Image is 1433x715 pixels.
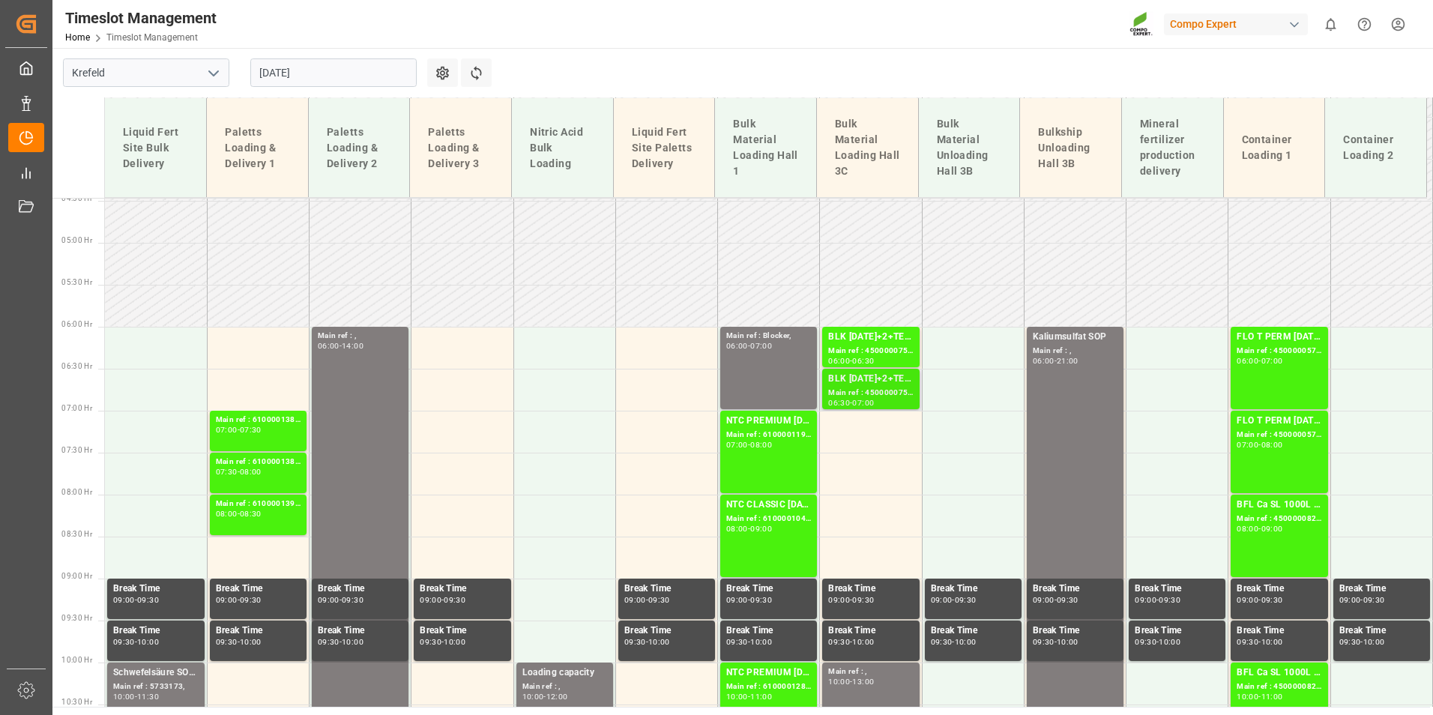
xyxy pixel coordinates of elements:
[1337,126,1414,169] div: Container Loading 2
[61,698,92,706] span: 10:30 Hr
[646,639,648,645] div: -
[441,597,444,603] div: -
[828,666,913,678] div: Main ref : ,
[342,597,363,603] div: 09:30
[828,345,913,357] div: Main ref : 4500000755, 2000000628;
[1237,681,1321,693] div: Main ref : 4500000822, 2000000630;
[828,372,913,387] div: BLK [DATE]+2+TE (GW) BULK;
[726,513,811,525] div: Main ref : 6100001041, 2000000209;
[750,693,772,700] div: 11:00
[137,693,159,700] div: 11:30
[828,639,850,645] div: 09:30
[726,666,811,681] div: NTC PREMIUM [DATE]+3+TE BULK;
[1164,10,1314,38] button: Compo Expert
[931,582,1016,597] div: Break Time
[726,582,811,597] div: Break Time
[624,639,646,645] div: 09:30
[1339,582,1424,597] div: Break Time
[726,624,811,639] div: Break Time
[1055,597,1057,603] div: -
[1156,639,1159,645] div: -
[238,510,240,517] div: -
[1339,597,1361,603] div: 09:00
[113,666,199,681] div: Schwefelsäure SO3 rein ([PERSON_NAME]);
[1258,357,1261,364] div: -
[1237,666,1321,681] div: BFL Ca SL 1000L IBC MTO;
[1258,525,1261,532] div: -
[726,639,748,645] div: 09:30
[1033,357,1055,364] div: 06:00
[1360,639,1363,645] div: -
[444,639,465,645] div: 10:00
[624,624,709,639] div: Break Time
[1261,693,1283,700] div: 11:00
[522,693,544,700] div: 10:00
[1164,13,1308,35] div: Compo Expert
[852,399,874,406] div: 07:00
[726,498,811,513] div: NTC CLASSIC [DATE]+3+TE BULK;
[850,399,852,406] div: -
[726,597,748,603] div: 09:00
[852,357,874,364] div: 06:30
[1055,639,1057,645] div: -
[850,597,852,603] div: -
[726,330,811,343] div: Main ref : Blocker,
[1237,513,1321,525] div: Main ref : 4500000821, 2000000630;
[202,61,224,85] button: open menu
[1237,441,1258,448] div: 07:00
[216,468,238,475] div: 07:30
[216,498,301,510] div: Main ref : 6100001399, 6100001399
[828,678,850,685] div: 10:00
[422,118,499,178] div: Paletts Loading & Delivery 3
[543,693,546,700] div: -
[955,597,977,603] div: 09:30
[750,525,772,532] div: 09:00
[828,624,913,639] div: Break Time
[1032,118,1109,178] div: Bulkship Unloading Hall 3B
[318,582,402,597] div: Break Time
[113,693,135,700] div: 10:00
[216,456,301,468] div: Main ref : 6100001386, 6100001386
[1033,624,1117,639] div: Break Time
[1339,624,1424,639] div: Break Time
[420,624,504,639] div: Break Time
[61,488,92,496] span: 08:00 Hr
[137,639,159,645] div: 10:00
[216,639,238,645] div: 09:30
[340,343,342,349] div: -
[727,110,804,185] div: Bulk Material Loading Hall 1
[1237,639,1258,645] div: 09:30
[1237,498,1321,513] div: BFL Ca SL 1000L IBC MTO;
[1033,639,1055,645] div: 09:30
[748,441,750,448] div: -
[240,426,262,433] div: 07:30
[1237,624,1321,639] div: Break Time
[238,639,240,645] div: -
[219,118,296,178] div: Paletts Loading & Delivery 1
[931,639,953,645] div: 09:30
[340,597,342,603] div: -
[321,118,398,178] div: Paletts Loading & Delivery 2
[750,639,772,645] div: 10:00
[65,32,90,43] a: Home
[61,236,92,244] span: 05:00 Hr
[931,110,1008,185] div: Bulk Material Unloading Hall 3B
[240,510,262,517] div: 08:30
[1236,126,1313,169] div: Container Loading 1
[1258,639,1261,645] div: -
[135,693,137,700] div: -
[1057,357,1078,364] div: 21:00
[113,582,199,597] div: Break Time
[61,278,92,286] span: 05:30 Hr
[726,414,811,429] div: NTC PREMIUM [DATE]+3+TE BULK;
[318,597,340,603] div: 09:00
[1237,345,1321,357] div: Main ref : 4500000576, 2000000429;
[1033,597,1055,603] div: 09:00
[522,666,607,681] div: Loading capacity
[748,693,750,700] div: -
[1314,7,1348,41] button: show 0 new notifications
[61,572,92,580] span: 09:00 Hr
[1033,582,1117,597] div: Break Time
[216,426,238,433] div: 07:00
[135,597,137,603] div: -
